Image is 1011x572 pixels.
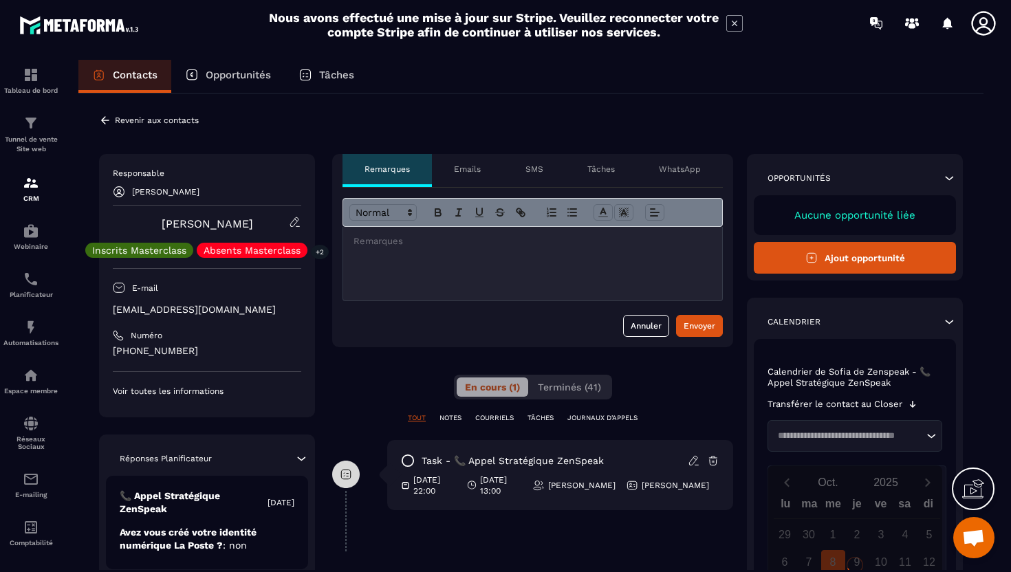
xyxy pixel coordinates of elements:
p: [PERSON_NAME] [132,187,199,197]
img: social-network [23,415,39,432]
p: Absents Masterclass [204,245,301,255]
p: Calendrier de Sofia de Zenspeak - 📞 Appel Stratégique ZenSpeak [768,366,942,388]
p: +2 [311,245,329,259]
p: task - 📞 Appel Stratégique ZenSpeak [422,454,604,467]
button: En cours (1) [457,377,528,397]
p: Remarques [365,164,410,175]
p: Transférer le contact au Closer [768,399,902,410]
p: JOURNAUX D'APPELS [567,413,638,423]
p: NOTES [439,413,461,423]
p: Webinaire [3,243,58,250]
a: formationformationCRM [3,164,58,212]
img: accountant [23,519,39,536]
img: formation [23,67,39,83]
img: logo [19,12,143,38]
div: Ouvrir le chat [953,517,994,558]
p: Planificateur [3,291,58,298]
p: WhatsApp [659,164,701,175]
a: automationsautomationsWebinaire [3,212,58,261]
p: COURRIELS [475,413,514,423]
span: Terminés (41) [538,382,601,393]
p: E-mail [132,283,158,294]
img: formation [23,115,39,131]
p: Revenir aux contacts [115,115,199,125]
p: Tâches [587,164,615,175]
p: TOUT [408,413,426,423]
div: Envoyer [684,319,715,333]
p: [DATE] 22:00 [413,474,456,496]
a: emailemailE-mailing [3,461,58,509]
p: Responsable [113,168,301,179]
span: En cours (1) [465,382,520,393]
p: TÂCHES [528,413,554,423]
p: Tunnel de vente Site web [3,135,58,154]
p: Numéro [131,330,162,341]
p: E-mailing [3,491,58,498]
a: formationformationTableau de bord [3,56,58,104]
a: schedulerschedulerPlanificateur [3,261,58,309]
p: [PHONE_NUMBER] [113,344,301,357]
p: Calendrier [768,316,820,327]
p: [EMAIL_ADDRESS][DOMAIN_NAME] [113,303,301,316]
p: Tâches [319,69,354,81]
a: Contacts [78,60,171,93]
p: Opportunités [206,69,271,81]
button: Terminés (41) [530,377,609,397]
p: CRM [3,195,58,202]
p: Opportunités [768,173,831,184]
a: accountantaccountantComptabilité [3,509,58,557]
img: automations [23,367,39,384]
a: formationformationTunnel de vente Site web [3,104,58,164]
h2: Nous avons effectué une mise à jour sur Stripe. Veuillez reconnecter votre compte Stripe afin de ... [268,10,719,39]
p: SMS [525,164,543,175]
p: Comptabilité [3,539,58,547]
a: Tâches [285,60,368,93]
img: formation [23,175,39,191]
button: Ajout opportunité [754,242,956,274]
p: Espace membre [3,387,58,395]
a: social-networksocial-networkRéseaux Sociaux [3,405,58,461]
p: Avez vous créé votre identité numérique La Poste ? [120,526,294,552]
img: email [23,471,39,487]
p: Aucune opportunité liée [768,209,942,221]
p: Automatisations [3,339,58,346]
p: [DATE] 13:00 [480,474,522,496]
button: Annuler [623,315,669,337]
p: Inscrits Masterclass [92,245,186,255]
p: [DATE] [268,497,294,508]
div: Search for option [768,420,942,452]
p: 📞 Appel Stratégique ZenSpeak [120,489,268,516]
img: scheduler [23,271,39,287]
button: Envoyer [676,315,723,337]
p: Tableau de bord [3,87,58,94]
span: : non [223,540,247,551]
a: automationsautomationsAutomatisations [3,309,58,357]
p: Réseaux Sociaux [3,435,58,450]
a: Opportunités [171,60,285,93]
p: Voir toutes les informations [113,386,301,397]
img: automations [23,223,39,239]
p: Contacts [113,69,157,81]
p: [PERSON_NAME] [548,480,616,491]
p: Réponses Planificateur [120,453,212,464]
a: [PERSON_NAME] [162,217,253,230]
p: Emails [454,164,481,175]
input: Search for option [773,429,923,443]
a: automationsautomationsEspace membre [3,357,58,405]
p: [PERSON_NAME] [642,480,709,491]
img: automations [23,319,39,335]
